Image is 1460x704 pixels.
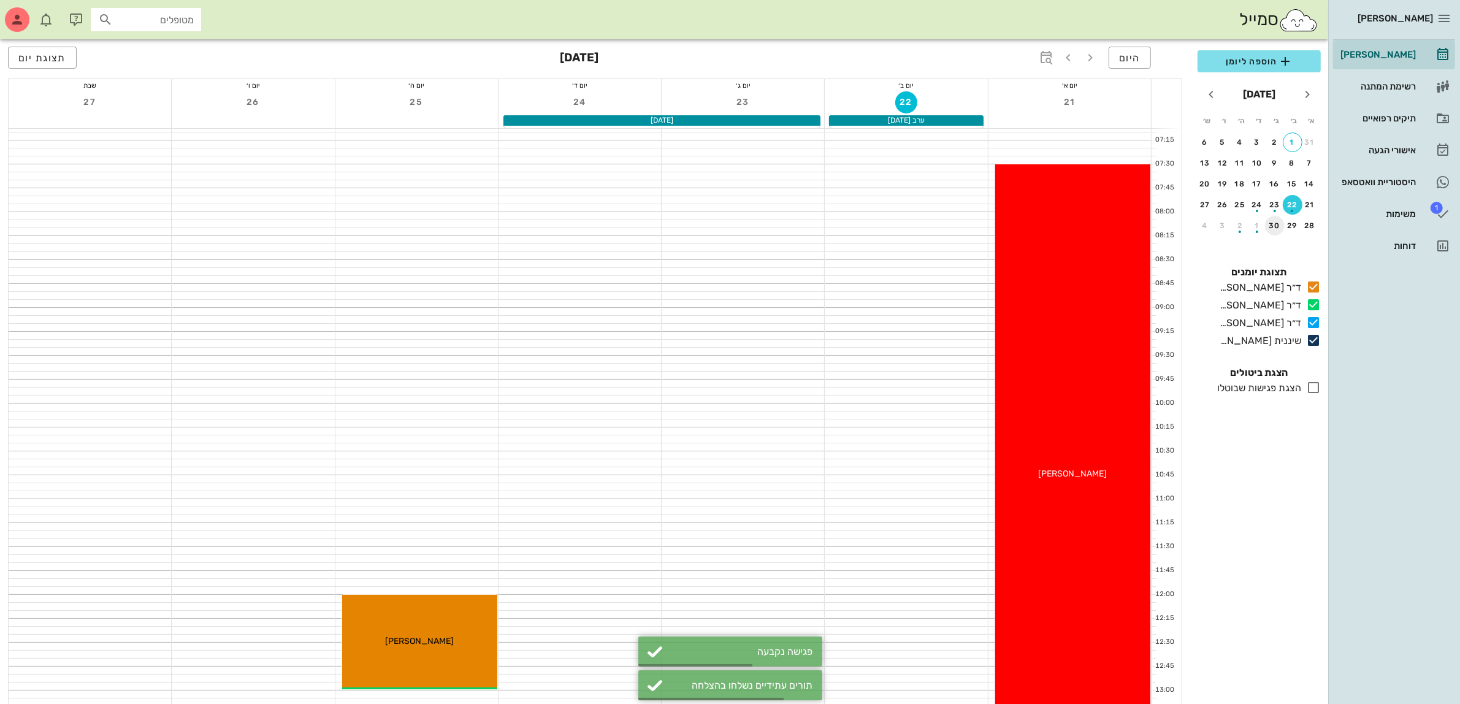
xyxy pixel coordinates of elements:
button: 3 [1213,216,1233,235]
div: 25 [1230,201,1250,209]
div: 3 [1213,221,1233,230]
div: 14 [1300,180,1320,188]
button: הוספה ליומן [1198,50,1321,72]
div: 12:00 [1152,589,1177,600]
img: SmileCloud logo [1278,8,1318,33]
th: ה׳ [1234,110,1250,131]
div: 09:45 [1152,374,1177,385]
div: 11 [1230,159,1250,167]
div: 21 [1300,201,1320,209]
a: תיקים רפואיים [1333,104,1455,133]
div: 10:00 [1152,398,1177,408]
div: 12:15 [1152,613,1177,624]
span: 27 [79,97,101,107]
button: 19 [1213,174,1233,194]
div: 08:30 [1152,254,1177,265]
button: 9 [1265,153,1285,173]
div: 4 [1195,221,1215,230]
button: 15 [1283,174,1302,194]
button: 12 [1213,153,1233,173]
div: 12:45 [1152,661,1177,671]
div: 07:30 [1152,159,1177,169]
div: ד״ר [PERSON_NAME] [1215,316,1301,331]
div: 11:00 [1152,494,1177,504]
div: היסטוריית וואטסאפ [1338,177,1416,187]
div: 11:45 [1152,565,1177,576]
div: 9 [1265,159,1285,167]
button: 2 [1265,132,1285,152]
span: 22 [895,97,917,107]
div: 09:30 [1152,350,1177,361]
button: 17 [1248,174,1267,194]
button: 22 [895,91,917,113]
div: 08:00 [1152,207,1177,217]
a: היסטוריית וואטסאפ [1333,167,1455,197]
button: 24 [1248,195,1267,215]
button: 26 [242,91,264,113]
div: 2 [1230,221,1250,230]
div: 20 [1195,180,1215,188]
span: תג [36,10,44,17]
div: 27 [1195,201,1215,209]
button: 3 [1248,132,1267,152]
div: 24 [1248,201,1267,209]
div: 1 [1283,138,1302,147]
div: משימות [1338,209,1416,219]
div: 10:45 [1152,470,1177,480]
div: 13 [1195,159,1215,167]
button: 4 [1230,132,1250,152]
button: 30 [1265,216,1285,235]
button: 1 [1283,132,1302,152]
div: אישורי הגעה [1338,145,1416,155]
div: 30 [1265,221,1285,230]
div: 09:15 [1152,326,1177,337]
span: [DATE] [651,116,673,124]
div: 22 [1283,201,1302,209]
button: חודש שעבר [1296,83,1318,105]
button: 5 [1213,132,1233,152]
div: 18 [1230,180,1250,188]
div: 08:15 [1152,231,1177,241]
h3: [DATE] [560,47,599,71]
div: 4 [1230,138,1250,147]
span: 26 [242,97,264,107]
div: הצגת פגישות שבוטלו [1212,381,1301,396]
div: סמייל [1239,7,1318,33]
span: תג [1431,202,1443,214]
h4: הצגת ביטולים [1198,365,1321,380]
div: פגישה נקבעה [669,646,813,657]
th: ש׳ [1199,110,1215,131]
button: 2 [1230,216,1250,235]
button: 16 [1265,174,1285,194]
div: 23 [1265,201,1285,209]
div: 6 [1195,138,1215,147]
button: 1 [1248,216,1267,235]
div: 19 [1213,180,1233,188]
button: 18 [1230,174,1250,194]
div: 13:00 [1152,685,1177,695]
span: ערב [DATE] [888,116,925,124]
a: אישורי הגעה [1333,136,1455,165]
div: יום א׳ [988,79,1151,91]
button: 4 [1195,216,1215,235]
div: [PERSON_NAME] [1338,50,1416,59]
button: 23 [732,91,754,113]
button: 26 [1213,195,1233,215]
div: 10:30 [1152,446,1177,456]
a: תגמשימות [1333,199,1455,229]
button: 31 [1300,132,1320,152]
div: תורים עתידיים נשלחו בהצלחה [669,679,813,691]
div: יום ד׳ [499,79,661,91]
div: 3 [1248,138,1267,147]
span: 23 [732,97,754,107]
button: 8 [1283,153,1302,173]
div: 10:15 [1152,422,1177,432]
button: 22 [1283,195,1302,215]
button: 29 [1283,216,1302,235]
div: יום ג׳ [662,79,824,91]
th: ג׳ [1269,110,1285,131]
div: 5 [1213,138,1233,147]
span: הוספה ליומן [1207,54,1311,69]
button: 20 [1195,174,1215,194]
div: ד״ר [PERSON_NAME] [1215,298,1301,313]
